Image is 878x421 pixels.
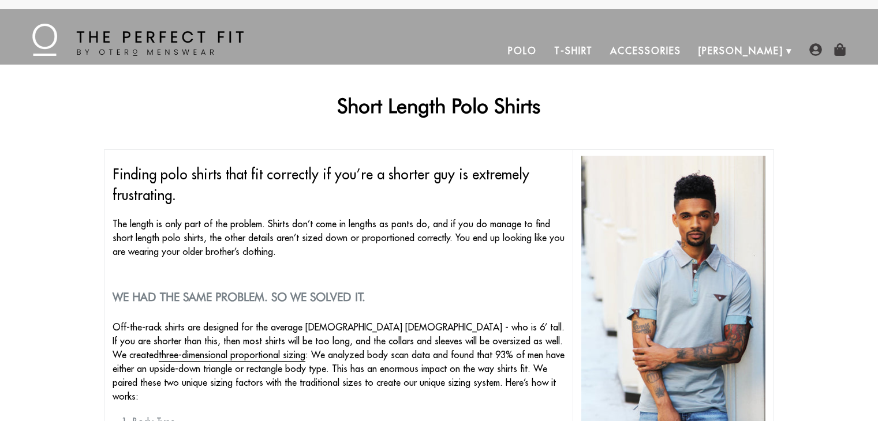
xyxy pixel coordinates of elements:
[113,290,565,304] h2: We had the same problem. So we solved it.
[834,43,846,56] img: shopping-bag-icon.png
[546,37,601,65] a: T-Shirt
[104,93,775,118] h1: Short Length Polo Shirts
[690,37,792,65] a: [PERSON_NAME]
[113,217,565,258] p: The length is only part of the problem. Shirts don’t come in lengths as pants do, and if you do m...
[159,349,305,362] a: three-dimensional proportional sizing
[113,166,529,204] span: Finding polo shirts that fit correctly if you’re a shorter guy is extremely frustrating.
[499,37,546,65] a: Polo
[809,43,822,56] img: user-account-icon.png
[32,24,244,56] img: The Perfect Fit - by Otero Menswear - Logo
[113,321,565,402] span: Off-the-rack shirts are designed for the average [DEMOGRAPHIC_DATA] [DEMOGRAPHIC_DATA] - who is 6...
[601,37,689,65] a: Accessories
